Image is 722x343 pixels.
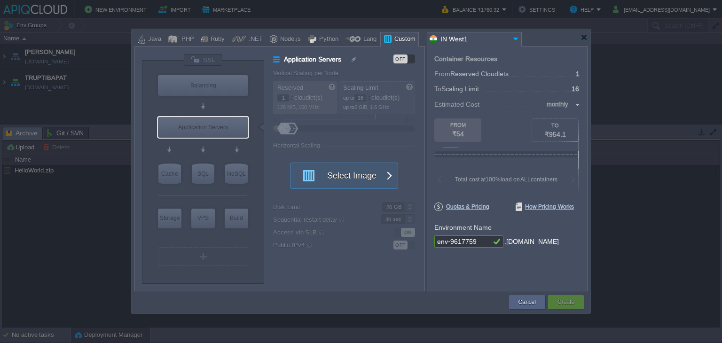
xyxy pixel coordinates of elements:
span: Quotas & Pricing [434,203,489,211]
span: How Pricing Works [516,203,574,211]
button: Create [557,297,574,307]
div: Elastic VPS [191,209,215,228]
div: Balancing [158,75,248,96]
div: Build [225,209,248,227]
div: Python [316,32,338,47]
div: Node.js [277,32,301,47]
div: Java [145,32,161,47]
div: Application Servers [158,117,248,138]
div: Create New Layer [158,247,248,266]
div: .NET [246,32,263,47]
div: SQL [192,164,214,184]
button: Cancel [518,297,536,307]
div: OFF [393,55,408,63]
div: NoSQL Databases [225,164,248,184]
div: Custom [392,32,416,47]
div: Ruby [208,32,225,47]
div: Cache [158,164,181,184]
div: Container Resources [434,55,497,62]
div: SQL Databases [192,164,214,184]
div: Lang [361,32,377,47]
button: Select Image [297,163,381,188]
div: Load Balancer [158,75,248,96]
div: VPS [191,209,215,227]
div: Build Node [225,209,248,228]
div: PHP [179,32,194,47]
label: Environment Name [434,224,492,231]
div: Storage Containers [158,209,181,228]
div: Storage [158,209,181,227]
div: .[DOMAIN_NAME] [504,235,559,248]
div: NoSQL [225,164,248,184]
